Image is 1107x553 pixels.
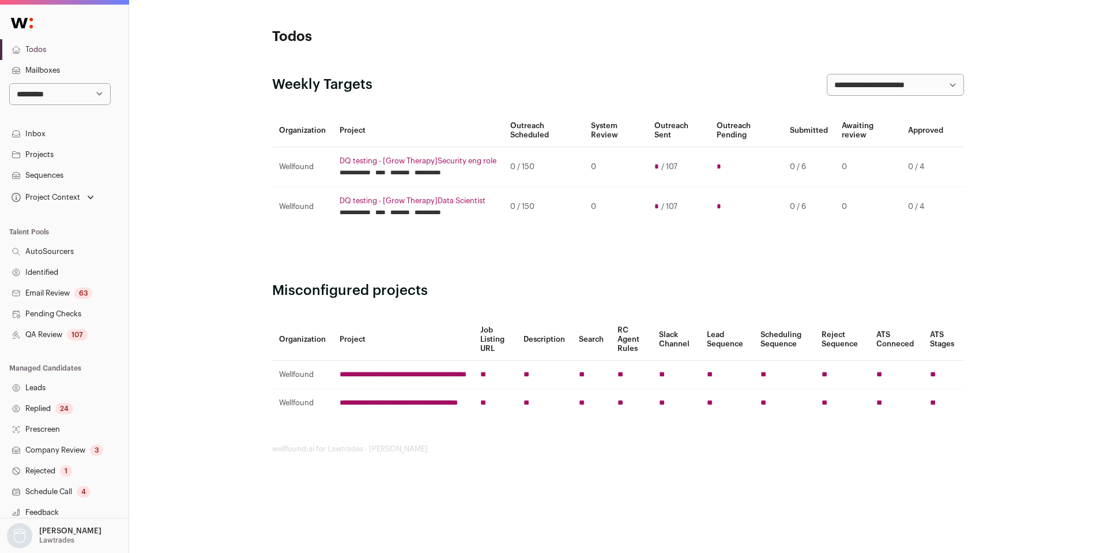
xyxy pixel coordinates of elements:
[74,287,92,299] div: 63
[272,28,503,46] h1: Todos
[923,319,964,361] th: ATS Stages
[503,114,584,147] th: Outreach Scheduled
[333,319,473,361] th: Project
[835,187,901,227] td: 0
[9,193,80,202] div: Project Context
[584,147,647,187] td: 0
[340,156,496,166] a: DQ testing - [Grow Therapy]Security eng role
[869,319,924,361] th: ATS Conneced
[272,114,333,147] th: Organization
[272,282,964,300] h2: Misconfigured projects
[7,523,32,548] img: nopic.png
[473,319,517,361] th: Job Listing URL
[5,523,104,548] button: Open dropdown
[661,162,677,171] span: / 107
[835,147,901,187] td: 0
[754,319,815,361] th: Scheduling Sequence
[272,187,333,227] td: Wellfound
[901,114,950,147] th: Approved
[611,319,652,361] th: RC Agent Rules
[815,319,869,361] th: Reject Sequence
[5,12,39,35] img: Wellfound
[272,76,372,94] h2: Weekly Targets
[272,147,333,187] td: Wellfound
[584,114,647,147] th: System Review
[272,319,333,361] th: Organization
[783,147,835,187] td: 0 / 6
[272,361,333,389] td: Wellfound
[503,187,584,227] td: 0 / 150
[783,187,835,227] td: 0 / 6
[272,444,964,454] footer: wellfound:ai for Lawtrades - [PERSON_NAME]
[901,147,950,187] td: 0 / 4
[901,187,950,227] td: 0 / 4
[333,114,503,147] th: Project
[584,187,647,227] td: 0
[710,114,783,147] th: Outreach Pending
[90,444,103,456] div: 3
[700,319,754,361] th: Lead Sequence
[9,189,96,205] button: Open dropdown
[572,319,611,361] th: Search
[517,319,572,361] th: Description
[39,526,101,536] p: [PERSON_NAME]
[652,319,700,361] th: Slack Channel
[835,114,901,147] th: Awaiting review
[340,196,496,205] a: DQ testing - [Grow Therapy]Data Scientist
[661,202,677,211] span: / 107
[272,389,333,417] td: Wellfound
[60,465,72,477] div: 1
[55,403,73,414] div: 24
[647,114,710,147] th: Outreach Sent
[783,114,835,147] th: Submitted
[503,147,584,187] td: 0 / 150
[77,486,91,498] div: 4
[67,329,88,341] div: 107
[39,536,74,545] p: Lawtrades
